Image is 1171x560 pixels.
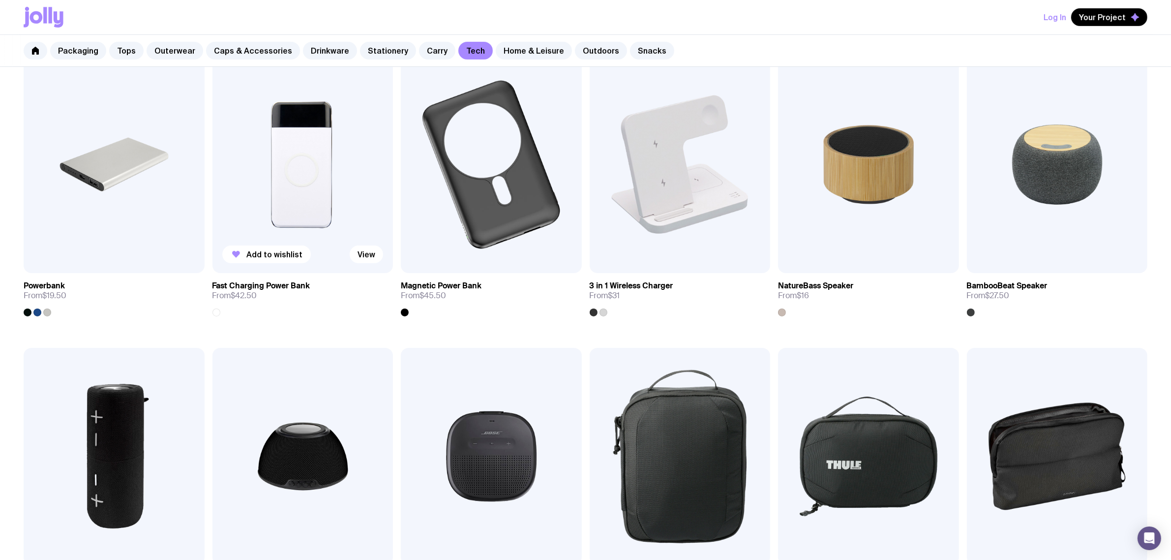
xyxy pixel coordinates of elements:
[967,273,1148,316] a: BambooBeat SpeakerFrom$27.50
[630,42,674,60] a: Snacks
[212,291,257,301] span: From
[778,281,853,291] h3: NatureBass Speaker
[206,42,300,60] a: Caps & Accessories
[50,42,106,60] a: Packaging
[222,246,311,263] button: Add to wishlist
[419,42,455,60] a: Carry
[590,291,620,301] span: From
[986,290,1010,301] span: $27.50
[420,290,446,301] span: $45.50
[797,290,809,301] span: $16
[1044,8,1066,26] button: Log In
[109,42,144,60] a: Tops
[212,273,393,316] a: Fast Charging Power BankFrom$42.50
[590,273,771,316] a: 3 in 1 Wireless ChargerFrom$31
[967,281,1048,291] h3: BambooBeat Speaker
[401,281,481,291] h3: Magnetic Power Bank
[608,290,620,301] span: $31
[247,249,303,259] span: Add to wishlist
[24,281,65,291] h3: Powerbank
[1079,12,1126,22] span: Your Project
[496,42,572,60] a: Home & Leisure
[458,42,493,60] a: Tech
[212,281,310,291] h3: Fast Charging Power Bank
[778,291,809,301] span: From
[575,42,627,60] a: Outdoors
[590,281,673,291] h3: 3 in 1 Wireless Charger
[967,291,1010,301] span: From
[147,42,203,60] a: Outerwear
[778,273,959,316] a: NatureBass SpeakerFrom$16
[401,273,582,316] a: Magnetic Power BankFrom$45.50
[360,42,416,60] a: Stationery
[303,42,357,60] a: Drinkware
[401,291,446,301] span: From
[231,290,257,301] span: $42.50
[24,291,66,301] span: From
[350,246,383,263] a: View
[42,290,66,301] span: $19.50
[1138,527,1161,550] div: Open Intercom Messenger
[1071,8,1147,26] button: Your Project
[24,273,205,316] a: PowerbankFrom$19.50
